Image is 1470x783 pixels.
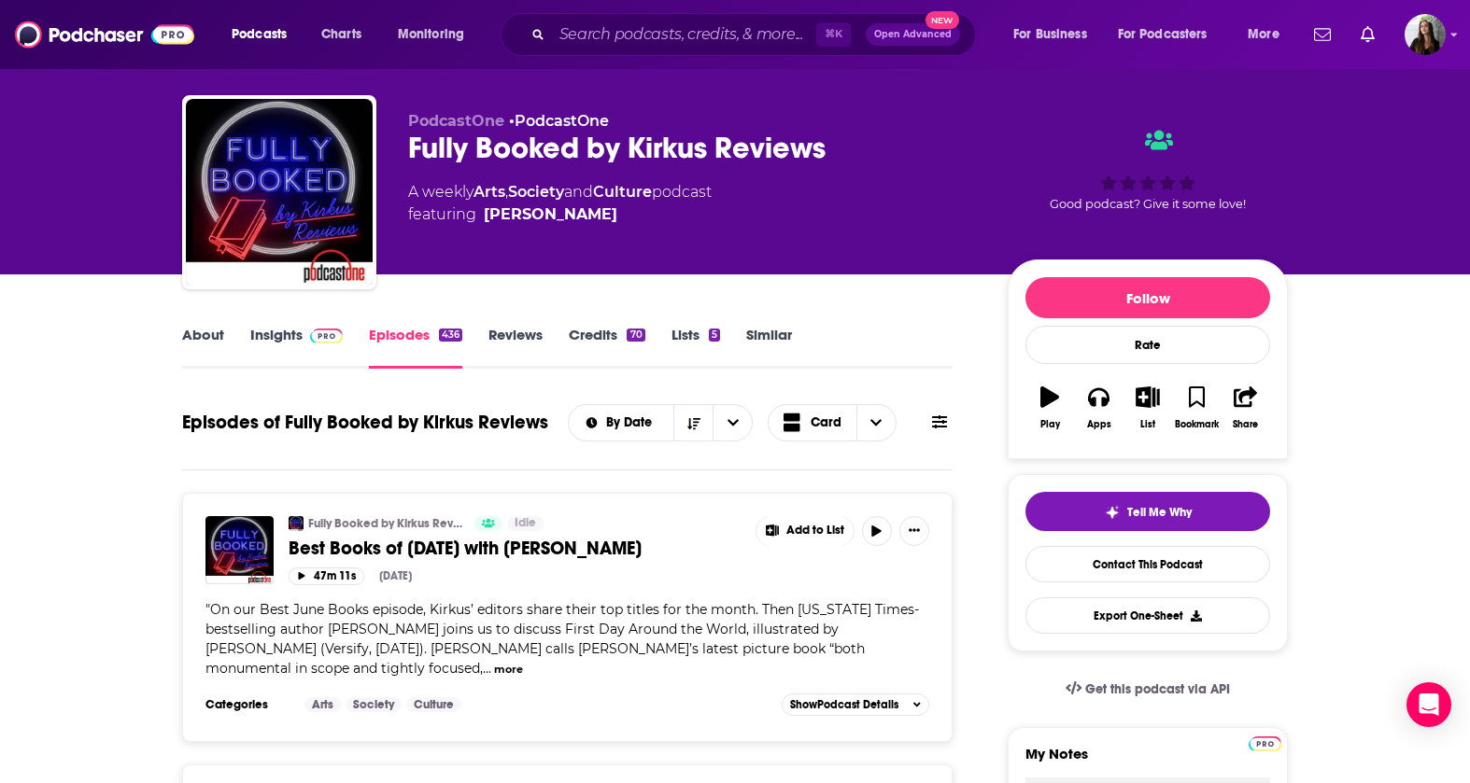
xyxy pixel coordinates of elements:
[515,112,609,130] a: PodcastOne
[1406,682,1451,727] div: Open Intercom Messenger
[1140,419,1155,430] div: List
[385,20,488,49] button: open menu
[1248,21,1279,48] span: More
[205,516,274,584] img: Best Books of June 2025 with Ibi Zoboi
[1025,546,1270,582] a: Contact This Podcast
[1013,21,1087,48] span: For Business
[1405,14,1446,55] button: Show profile menu
[1025,374,1074,441] button: Play
[1106,20,1235,49] button: open menu
[673,405,713,440] button: Sort Direction
[509,112,609,130] span: •
[593,183,652,201] a: Culture
[1307,19,1338,50] a: Show notifications dropdown
[474,183,505,201] a: Arts
[1050,197,1246,211] span: Good podcast? Give it some love!
[15,17,194,52] img: Podchaser - Follow, Share and Rate Podcasts
[182,411,548,434] h1: Episodes of Fully Booked by Kirkus Reviews
[369,326,462,369] a: Episodes436
[289,516,304,531] img: Fully Booked by Kirkus Reviews
[484,203,617,226] a: Megan Labrise
[564,183,593,201] span: and
[507,516,544,531] a: Idle
[494,662,523,678] button: more
[899,516,929,546] button: Show More Button
[346,697,402,712] a: Society
[1085,681,1230,697] span: Get this podcast via API
[1040,419,1060,430] div: Play
[606,416,658,429] span: By Date
[1074,374,1123,441] button: Apps
[505,183,508,201] span: ,
[250,326,343,369] a: InsightsPodchaser Pro
[811,416,841,429] span: Card
[1249,736,1281,751] img: Podchaser Pro
[518,13,994,56] div: Search podcasts, credits, & more...
[926,11,959,29] span: New
[308,516,462,531] a: Fully Booked by Kirkus Reviews
[398,21,464,48] span: Monitoring
[552,20,816,49] input: Search podcasts, credits, & more...
[671,326,720,369] a: Lists5
[1025,745,1270,777] label: My Notes
[1051,666,1245,712] a: Get this podcast via API
[569,326,644,369] a: Credits70
[568,404,754,441] h2: Choose List sort
[515,514,536,533] span: Idle
[1000,20,1110,49] button: open menu
[408,181,712,226] div: A weekly podcast
[874,30,952,39] span: Open Advanced
[304,697,341,712] a: Arts
[232,21,287,48] span: Podcasts
[182,326,224,369] a: About
[1118,21,1208,48] span: For Podcasters
[1175,419,1219,430] div: Bookmark
[790,698,898,711] span: Show Podcast Details
[569,416,674,429] button: open menu
[782,693,929,716] button: ShowPodcast Details
[1233,419,1258,430] div: Share
[488,326,543,369] a: Reviews
[746,326,792,369] a: Similar
[483,660,491,677] span: ...
[309,20,373,49] a: Charts
[379,569,412,582] div: [DATE]
[1235,20,1303,49] button: open menu
[1025,597,1270,634] button: Export One-Sheet
[1222,374,1270,441] button: Share
[1405,14,1446,55] img: User Profile
[1025,277,1270,318] button: Follow
[866,23,960,46] button: Open AdvancedNew
[1008,112,1288,228] div: Good podcast? Give it some love!
[1105,505,1120,520] img: tell me why sparkle
[1405,14,1446,55] span: Logged in as bnmartinn
[768,404,897,441] button: Choose View
[186,99,373,286] img: Fully Booked by Kirkus Reviews
[1249,734,1281,751] a: Pro website
[205,601,919,677] span: "
[816,22,851,47] span: ⌘ K
[786,524,844,538] span: Add to List
[1025,492,1270,531] button: tell me why sparkleTell Me Why
[219,20,311,49] button: open menu
[321,21,361,48] span: Charts
[406,697,461,712] a: Culture
[408,112,504,130] span: PodcastOne
[627,329,644,342] div: 70
[508,183,564,201] a: Society
[1124,374,1172,441] button: List
[756,516,854,546] button: Show More Button
[1025,326,1270,364] div: Rate
[205,697,290,712] h3: Categories
[289,537,742,560] a: Best Books of [DATE] with [PERSON_NAME]
[205,601,919,677] span: On our Best June Books episode, Kirkus’ editors share their top titles for the month. Then [US_ST...
[1127,505,1192,520] span: Tell Me Why
[1087,419,1111,430] div: Apps
[713,405,752,440] button: open menu
[1353,19,1382,50] a: Show notifications dropdown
